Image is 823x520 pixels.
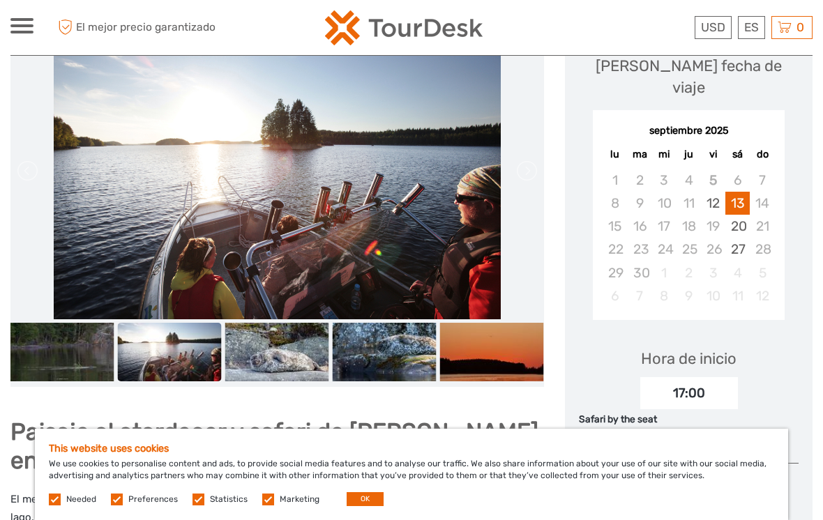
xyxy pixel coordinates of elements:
[210,494,248,505] label: Statistics
[677,145,701,164] div: ju
[280,494,319,505] label: Marketing
[701,215,725,238] div: Not available viernes, 19 de septiembre de 2025
[603,284,627,307] div: Not available lunes, 6 de octubre de 2025
[701,192,725,215] div: Choose viernes, 12 de septiembre de 2025
[652,145,677,164] div: mi
[725,145,750,164] div: sá
[725,192,750,215] div: Choose sábado, 13 de septiembre de 2025
[652,238,677,261] div: Not available miércoles, 24 de septiembre de 2025
[603,238,627,261] div: Not available lunes, 22 de septiembre de 2025
[701,284,725,307] div: Not available viernes, 10 de octubre de 2025
[628,284,652,307] div: Not available martes, 7 de octubre de 2025
[677,284,701,307] div: Not available jueves, 9 de octubre de 2025
[225,323,329,381] img: 65fe642a7407434f86f6b09465bd6a6c_slider_thumbnail.jpg
[701,169,725,192] div: Not available viernes, 5 de septiembre de 2025
[603,192,627,215] div: Not available lunes, 8 de septiembre de 2025
[10,323,114,381] img: d18814c3a1df493a8afb35968d975c9f_slider_thumbnail.jpeg
[579,413,799,427] div: Safari by the seat
[677,215,701,238] div: Not available jueves, 18 de septiembre de 2025
[677,169,701,192] div: Not available jueves, 4 de septiembre de 2025
[603,169,627,192] div: Not available lunes, 1 de septiembre de 2025
[641,348,737,369] div: Hora de inicio
[677,238,701,261] div: Not available jueves, 25 de septiembre de 2025
[628,215,652,238] div: Not available martes, 16 de septiembre de 2025
[640,377,738,409] div: 17:00
[652,192,677,215] div: Not available miércoles, 10 de septiembre de 2025
[347,492,384,506] button: OK
[725,215,750,238] div: Choose sábado, 20 de septiembre de 2025
[49,443,774,454] h5: This website uses cookies
[628,169,652,192] div: Not available martes, 2 de septiembre de 2025
[652,215,677,238] div: Not available miércoles, 17 de septiembre de 2025
[66,494,96,505] label: Needed
[677,261,701,284] div: Not available jueves, 2 de octubre de 2025
[738,16,765,39] div: ES
[750,238,774,261] div: Not available domingo, 28 de septiembre de 2025
[701,20,725,34] span: USD
[35,429,788,520] div: We use cookies to personalise content and ads, to provide social media features and to analyse ou...
[333,323,437,381] img: 8a6c93281a5442fc82a7f4d5d73afdf3_slider_thumbnail.jpeg
[750,145,774,164] div: do
[118,323,222,381] img: c6722ead3f8547cd87e124cf78fd7cca_slider_thumbnail.jpg
[725,261,750,284] div: Not available sábado, 4 de octubre de 2025
[628,261,652,284] div: Not available martes, 30 de septiembre de 2025
[325,10,483,45] img: 2254-3441b4b5-4e5f-4d00-b396-31f1d84a6ebf_logo_small.png
[20,24,158,36] p: We're away right now. Please check back later!
[701,238,725,261] div: Not available viernes, 26 de septiembre de 2025
[652,261,677,284] div: Not available miércoles, 1 de octubre de 2025
[579,55,799,99] div: [PERSON_NAME] fecha de viaje
[725,284,750,307] div: Not available sábado, 11 de octubre de 2025
[750,261,774,284] div: Not available domingo, 5 de octubre de 2025
[54,16,216,39] span: El mejor precio garantizado
[677,192,701,215] div: Not available jueves, 11 de septiembre de 2025
[652,169,677,192] div: Not available miércoles, 3 de septiembre de 2025
[725,169,750,192] div: Not available sábado, 6 de septiembre de 2025
[750,284,774,307] div: Not available domingo, 12 de octubre de 2025
[593,124,785,139] div: septiembre 2025
[54,22,501,319] img: c6722ead3f8547cd87e124cf78fd7cca_main_slider.jpg
[579,427,799,441] div: Price by the seat.
[725,238,750,261] div: Choose sábado, 27 de septiembre de 2025
[628,145,652,164] div: ma
[440,323,544,381] img: c361271ff41c409f95e2139c685fcd72_slider_thumbnail.jpeg
[750,192,774,215] div: Not available domingo, 14 de septiembre de 2025
[628,192,652,215] div: Not available martes, 9 de septiembre de 2025
[750,169,774,192] div: Not available domingo, 7 de septiembre de 2025
[128,494,178,505] label: Preferences
[10,418,538,474] strong: Paisaje al atardecer y safari de [PERSON_NAME] en el [GEOGRAPHIC_DATA]
[652,284,677,307] div: Not available miércoles, 8 de octubre de 2025
[603,215,627,238] div: Not available lunes, 15 de septiembre de 2025
[160,22,177,38] button: Open LiveChat chat widget
[701,145,725,164] div: vi
[603,261,627,284] div: Not available lunes, 29 de septiembre de 2025
[603,145,627,164] div: lu
[628,238,652,261] div: Not available martes, 23 de septiembre de 2025
[750,215,774,238] div: Not available domingo, 21 de septiembre de 2025
[794,20,806,34] span: 0
[597,169,780,307] div: month 2025-09
[701,261,725,284] div: Not available viernes, 3 de octubre de 2025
